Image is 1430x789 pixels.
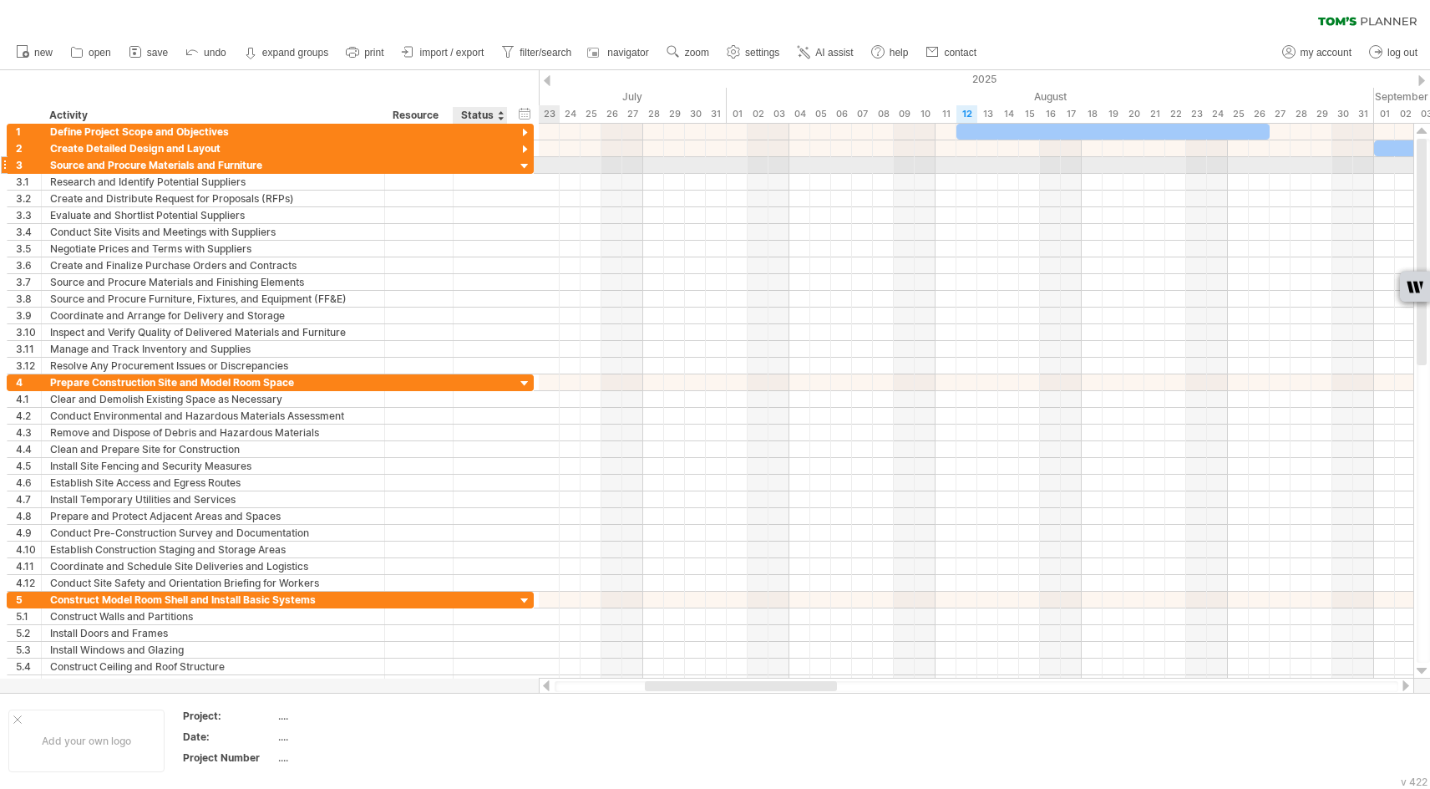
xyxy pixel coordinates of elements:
[50,542,376,557] div: Establish Construction Staging and Storage Areas
[240,42,333,64] a: expand groups
[16,341,41,357] div: 3.11
[50,508,376,524] div: Prepare and Protect Adjacent Areas and Spaces
[16,592,41,608] div: 5
[420,47,484,59] span: import / export
[1144,105,1165,123] div: Thursday, 21 August 2025
[16,575,41,591] div: 4.12
[662,42,714,64] a: zoom
[1395,105,1416,123] div: Tuesday, 2 September 2025
[873,105,894,123] div: Friday, 8 August 2025
[50,274,376,290] div: Source and Procure Materials and Finishing Elements
[745,47,779,59] span: settings
[1291,105,1311,123] div: Thursday, 28 August 2025
[1019,105,1040,123] div: Friday, 15 August 2025
[16,308,41,323] div: 3.9
[50,525,376,541] div: Conduct Pre-Construction Survey and Documentation
[16,542,41,557] div: 4.10
[461,107,498,124] div: Status
[1123,105,1144,123] div: Wednesday, 20 August 2025
[12,42,58,64] a: new
[727,105,748,123] div: Friday, 1 August 2025
[921,42,981,64] a: contact
[50,558,376,574] div: Coordinate and Schedule Site Deliveries and Logistics
[16,157,41,173] div: 3
[539,105,560,123] div: Wednesday, 23 July 2025
[181,42,231,64] a: undo
[183,709,275,723] div: Project:
[664,105,685,123] div: Tuesday, 29 July 2025
[706,105,727,123] div: Thursday, 31 July 2025
[1270,105,1291,123] div: Wednesday, 27 August 2025
[852,105,873,123] div: Thursday, 7 August 2025
[944,47,976,59] span: contact
[1353,105,1374,123] div: Sunday, 31 August 2025
[50,374,376,390] div: Prepare Construction Site and Model Room Space
[16,525,41,541] div: 4.9
[50,140,376,156] div: Create Detailed Design and Layout
[16,374,41,390] div: 4
[727,88,1374,105] div: August 2025
[16,391,41,407] div: 4.1
[50,642,376,658] div: Install Windows and Glazing
[50,475,376,491] div: Establish Site Access and Egress Routes
[262,47,328,59] strong: expand groups
[16,174,41,190] div: 3.1
[16,625,41,641] div: 5.2
[50,324,376,340] div: Inspect and Verify Quality of Delivered Materials and Furniture
[16,659,41,674] div: 5.4
[1061,105,1082,123] div: Sunday, 17 August 2025
[810,105,831,123] div: Tuesday, 5 August 2025
[66,42,116,64] a: open
[1332,105,1353,123] div: Saturday, 30 August 2025
[183,730,275,744] div: Date:
[16,408,41,424] div: 4.2
[50,491,376,507] div: Install Temporary Utilities and Services
[998,105,1019,123] div: Thursday, 14 August 2025
[147,47,168,59] span: save
[1301,47,1351,59] span: my account
[16,358,41,374] div: 3.12
[16,425,41,440] div: 4.3
[16,124,41,140] div: 1
[16,558,41,574] div: 4.11
[16,140,41,156] div: 2
[50,207,376,223] div: Evaluate and Shortlist Potential Suppliers
[50,241,376,257] div: Negotiate Prices and Terms with Suppliers
[936,105,956,123] div: Monday, 11 August 2025
[8,710,165,772] div: Add your own logo
[581,105,601,123] div: Friday, 25 July 2025
[50,458,376,474] div: Install Site Fencing and Security Measures
[1186,105,1207,123] div: Saturday, 23 August 2025
[16,241,41,257] div: 3.5
[1401,776,1427,788] div: v 422
[16,608,41,624] div: 5.1
[16,257,41,273] div: 3.6
[89,47,111,59] span: open
[50,425,376,440] div: Remove and Dispose of Debris and Hazardous Materials
[50,291,376,307] div: Source and Procure Furniture, Fixtures, and Equipment (FF&E)
[1365,42,1422,64] a: log out
[278,730,418,744] div: ....
[956,105,977,123] div: Tuesday, 12 August 2025
[50,625,376,641] div: Install Doors and Frames
[16,224,41,240] div: 3.4
[183,751,275,765] div: Project Number
[16,458,41,474] div: 4.5
[1311,105,1332,123] div: Friday, 29 August 2025
[768,105,789,123] div: Sunday, 3 August 2025
[1374,105,1395,123] div: Monday, 1 September 2025
[50,124,376,140] div: Define Project Scope and Objectives
[643,105,664,123] div: Monday, 28 July 2025
[723,42,784,64] a: settings
[789,105,810,123] div: Monday, 4 August 2025
[278,751,418,765] div: ....
[607,47,648,59] span: navigator
[50,391,376,407] div: Clear and Demolish Existing Space as Necessary
[342,42,388,64] a: print
[497,42,576,64] a: filter/search
[793,42,858,64] a: AI assist
[1103,105,1123,123] div: Tuesday, 19 August 2025
[831,105,852,123] div: Wednesday, 6 August 2025
[560,105,581,123] div: Thursday, 24 July 2025
[16,274,41,290] div: 3.7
